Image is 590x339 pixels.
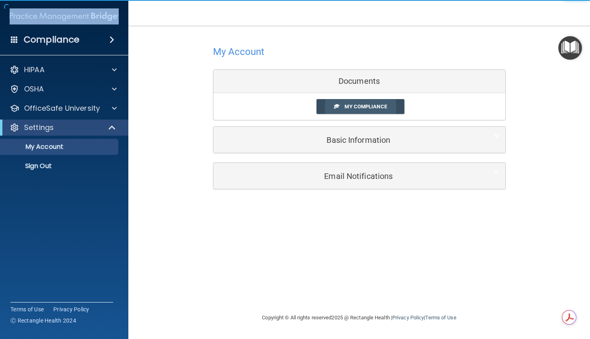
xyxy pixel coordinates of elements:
p: HIPAA [24,65,45,75]
a: OSHA [10,84,117,94]
div: Documents [213,70,505,93]
p: My Account [5,143,115,151]
a: OfficeSafe University [10,104,117,113]
h4: Compliance [24,34,79,45]
p: OSHA [24,84,44,94]
h4: My Account [213,47,265,57]
a: Privacy Policy [392,315,424,321]
div: Copyright © All rights reserved 2025 @ Rectangle Health | | [213,305,506,331]
a: Settings [10,123,116,132]
img: PMB logo [10,8,119,24]
a: HIPAA [10,65,117,75]
button: Open Resource Center [558,36,582,60]
a: Privacy Policy [53,305,89,313]
a: Email Notifications [219,167,499,185]
iframe: Drift Widget Chat Controller [550,284,580,314]
p: Sign Out [5,162,115,170]
p: Settings [24,123,54,132]
p: OfficeSafe University [24,104,100,113]
a: Terms of Use [425,315,456,321]
a: Terms of Use [10,305,44,313]
span: Ⓒ Rectangle Health 2024 [10,317,76,325]
span: My Compliance [345,104,387,110]
h5: Email Notifications [219,172,475,181]
a: Basic Information [219,131,499,149]
h5: Basic Information [219,136,475,144]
